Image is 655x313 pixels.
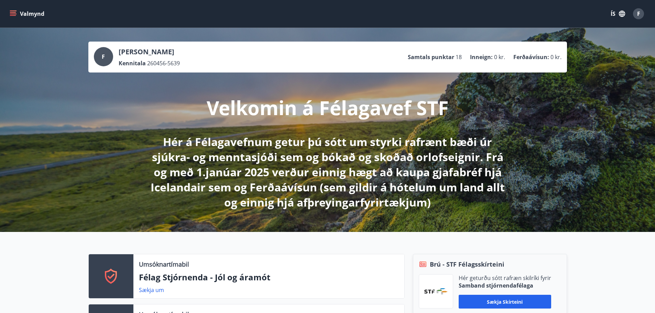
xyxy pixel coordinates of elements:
span: 18 [456,53,462,61]
p: Hér geturðu sótt rafræn skilríki fyrir [459,274,551,282]
span: 0 kr. [550,53,561,61]
button: menu [8,8,47,20]
p: Samband stjórnendafélaga [459,282,551,289]
a: Sækja um [139,286,164,294]
p: Umsóknartímabil [139,260,189,269]
span: F [102,53,105,60]
img: vjCaq2fThgY3EUYqSgpjEiBg6WP39ov69hlhuPVN.png [424,288,448,294]
p: Kennitala [119,59,146,67]
button: ÍS [607,8,629,20]
p: Samtals punktar [408,53,454,61]
p: Hér á Félagavefnum getur þú sótt um styrki rafrænt bæði úr sjúkra- og menntasjóði sem og bókað og... [146,134,509,210]
span: Brú - STF Félagsskírteini [430,260,504,269]
p: Félag Stjórnenda - Jól og áramót [139,271,399,283]
p: Ferðaávísun : [513,53,549,61]
span: 0 kr. [494,53,505,61]
p: Inneign : [470,53,493,61]
button: Sækja skírteini [459,295,551,309]
button: F [630,5,647,22]
span: F [637,10,640,18]
span: 260456-5639 [147,59,180,67]
p: [PERSON_NAME] [119,47,180,57]
p: Velkomin á Félagavef STF [207,94,449,121]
